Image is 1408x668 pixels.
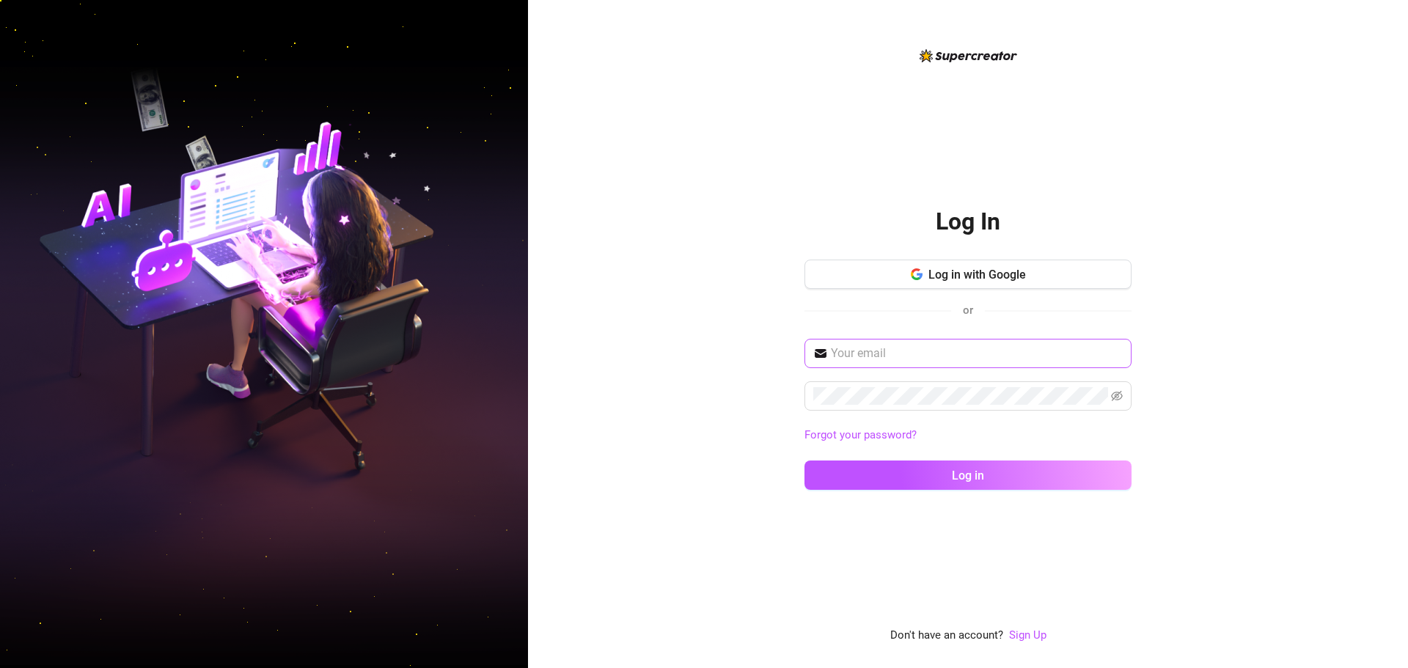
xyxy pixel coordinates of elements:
span: Don't have an account? [890,627,1003,645]
button: Log in with Google [804,260,1132,289]
input: Your email [831,345,1123,362]
span: or [963,304,973,317]
span: Log in [952,469,984,482]
span: eye-invisible [1111,390,1123,402]
span: Log in with Google [928,268,1026,282]
a: Forgot your password? [804,428,917,441]
img: logo-BBDzfeDw.svg [920,49,1017,62]
a: Sign Up [1009,627,1046,645]
a: Forgot your password? [804,427,1132,444]
a: Sign Up [1009,628,1046,642]
h2: Log In [936,207,1000,237]
button: Log in [804,460,1132,490]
